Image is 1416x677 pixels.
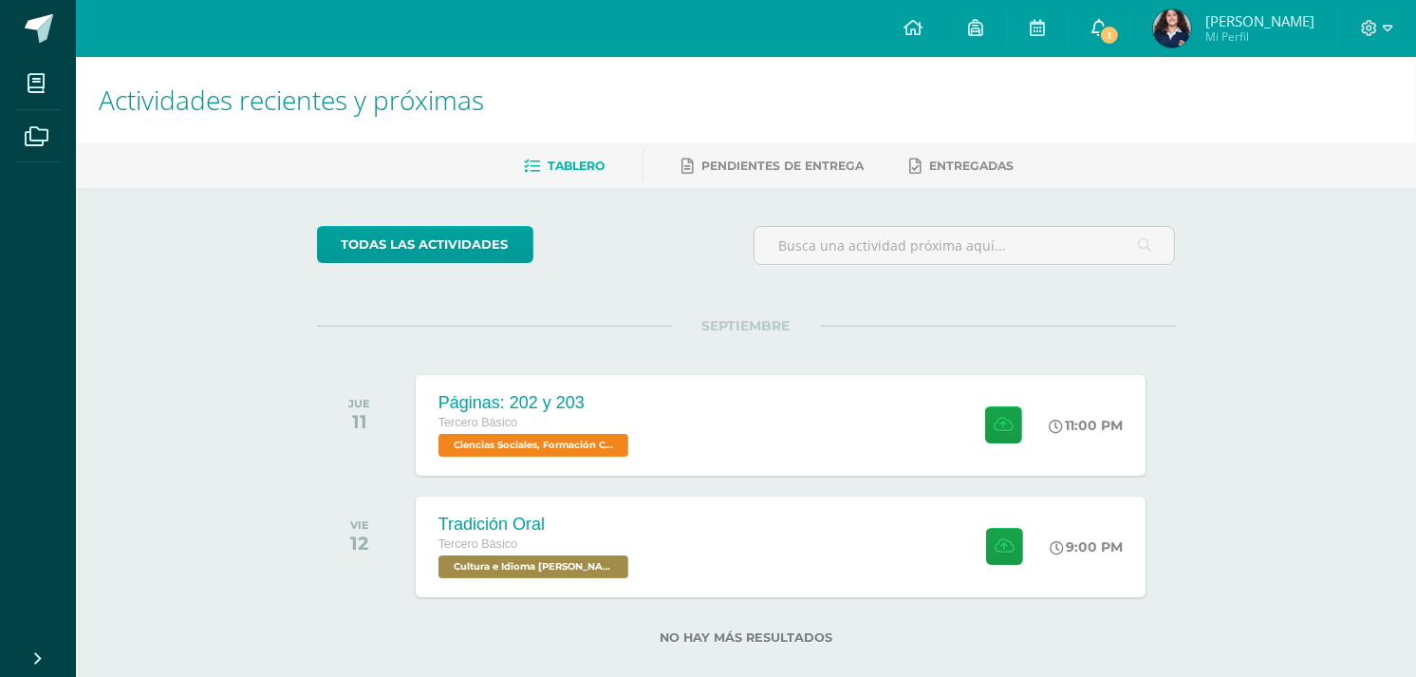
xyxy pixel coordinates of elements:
a: Entregadas [909,151,1014,181]
a: todas las Actividades [317,226,533,263]
span: Pendientes de entrega [701,159,864,173]
span: Tablero [548,159,605,173]
span: Ciencias Sociales, Formación Ciudadana e Interculturalidad 'B' [438,434,628,457]
div: 11 [348,410,370,433]
label: No hay más resultados [317,630,1176,645]
span: Mi Perfil [1205,28,1314,45]
div: 9:00 PM [1050,538,1123,555]
a: Pendientes de entrega [681,151,864,181]
span: 1 [1099,25,1120,46]
span: Tercero Básico [438,416,517,429]
div: 11:00 PM [1049,417,1123,434]
div: JUE [348,397,370,410]
img: c43fd42d9fe7084e78edec5b273b0423.png [1153,9,1191,47]
span: [PERSON_NAME] [1205,11,1314,30]
span: Actividades recientes y próximas [99,82,484,118]
input: Busca una actividad próxima aquí... [755,227,1175,264]
div: Páginas: 202 y 203 [438,393,633,413]
div: Tradición Oral [438,515,633,535]
span: Entregadas [929,159,1014,173]
span: Cultura e Idioma Maya Garífuna o Xinca 'B' [438,555,628,578]
span: SEPTIEMBRE [672,317,821,334]
div: 12 [350,532,369,555]
div: VIE [350,518,369,532]
span: Tercero Básico [438,537,517,551]
a: Tablero [524,151,605,181]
